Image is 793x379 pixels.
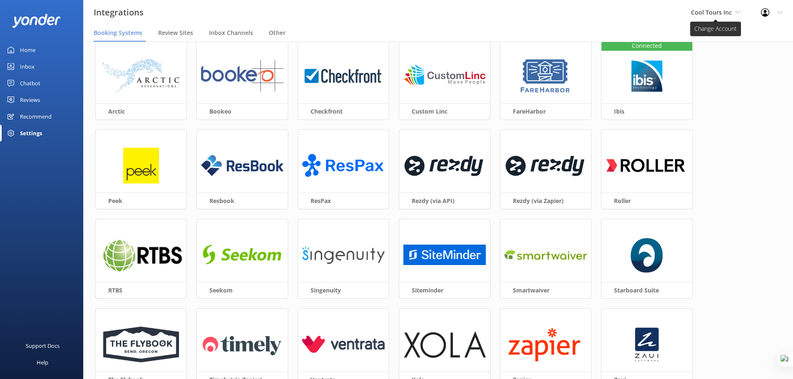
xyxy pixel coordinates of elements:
h3: Ibis [602,103,692,119]
span: Cool Tours Inc [691,8,732,16]
img: 1624324453..png [403,148,486,183]
h3: Peek [96,193,186,209]
span: Booking Systems [94,29,142,37]
div: Reviews [20,92,40,108]
h3: Singenuity [298,282,389,298]
span: Other [269,29,286,37]
img: 1629843345..png [519,58,572,94]
img: 1616660206..png [606,148,688,183]
img: flybook_logo.png [103,327,179,362]
img: ResPax [302,148,385,183]
h3: FareHarbor [500,103,591,119]
img: 1650579744..png [505,237,587,273]
img: xola_logo.png [403,327,486,362]
h3: ResPax [298,193,389,209]
h3: Rezdy (via Zapier) [500,193,591,209]
h3: Checkfront [298,103,389,119]
div: Recommend [20,108,52,125]
img: 1624323426..png [302,58,385,94]
h3: Smartwaiver [500,282,591,298]
div: Chatbot [20,75,40,92]
img: 1633406817..png [634,327,659,362]
h3: Roller [602,193,692,209]
img: 1624324537..png [100,237,182,273]
h3: Integrations [94,6,144,19]
img: peek_logo.png [123,148,159,183]
img: resbook_logo.png [201,148,283,183]
img: 1619648013..png [508,327,584,362]
h3: Bookeo [197,103,288,119]
img: 1710292409..png [403,237,486,273]
img: yonder-white-logo.png [12,14,60,27]
h3: Siteminder [399,282,490,298]
h3: Seekom [197,282,288,298]
div: Connected [602,40,692,51]
h3: Rezdy (via API) [399,193,490,209]
div: Settings [20,125,42,141]
img: 1629776749..png [629,58,665,94]
span: Inbox Channels [209,29,253,37]
img: 1624324865..png [201,58,283,94]
img: ventrata_logo.png [302,327,385,362]
div: Support Docs [26,337,60,354]
img: 1624324618..png [403,58,486,94]
div: Home [20,42,35,58]
h3: Resbook [197,193,288,209]
h3: Arctic [96,103,186,119]
span: Review Sites [158,29,193,37]
img: starboard_suite_logo.png [631,237,664,273]
img: 1619648023..png [201,327,283,362]
img: 1616638368..png [201,237,283,273]
img: singenuity_logo.png [302,237,385,273]
img: 1619647509..png [505,148,587,183]
div: Inbox [20,58,35,75]
div: Help [37,354,48,371]
h3: RTBS [96,282,186,298]
h3: Starboard Suite [602,282,692,298]
img: arctic_logo.png [100,58,182,94]
h3: Custom Linc [399,103,490,119]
